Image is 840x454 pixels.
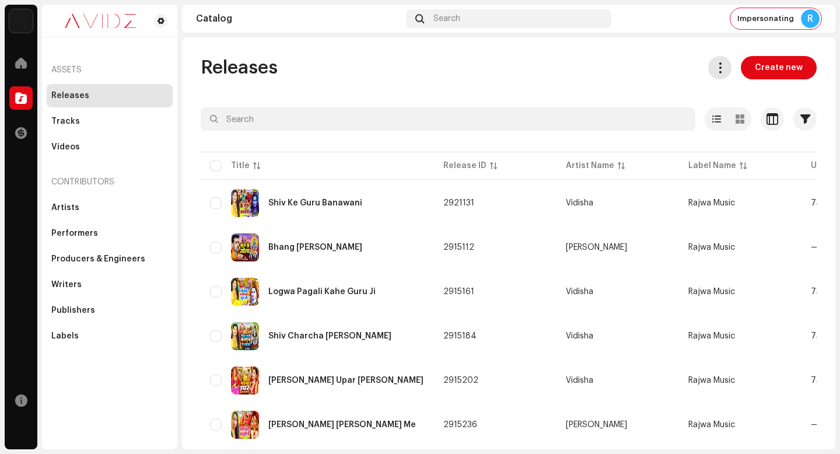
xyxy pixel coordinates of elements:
[433,14,460,23] span: Search
[566,332,670,340] span: Vidisha
[566,160,614,172] div: Artist Name
[47,196,173,219] re-m-nav-item: Artists
[566,421,670,429] span: Shobha Singh
[688,332,735,340] span: Rajwa Music
[688,243,735,252] span: Rajwa Music
[47,56,173,84] re-a-nav-header: Assets
[443,199,474,207] span: 2921131
[688,160,736,172] div: Label Name
[811,421,818,429] span: —
[51,331,79,341] div: Labels
[755,56,803,79] span: Create new
[51,142,80,152] div: Videos
[51,280,82,289] div: Writers
[566,376,593,385] div: Vidisha
[231,189,259,217] img: b9bf2ef2-4080-4766-90b8-0545fed09ee6
[688,199,735,207] span: Rajwa Music
[811,243,818,252] span: —
[268,199,362,207] div: Shiv Ke Guru Banawani
[566,199,670,207] span: Vidisha
[51,229,98,238] div: Performers
[566,243,627,252] div: [PERSON_NAME]
[566,288,593,296] div: Vidisha
[443,160,487,172] div: Release ID
[47,273,173,296] re-m-nav-item: Writers
[268,376,423,385] div: Madwa Upar Sugwa Bole
[51,91,89,100] div: Releases
[51,117,80,126] div: Tracks
[566,376,670,385] span: Vidisha
[688,421,735,429] span: Rajwa Music
[737,14,794,23] span: Impersonating
[9,9,33,33] img: 10d72f0b-d06a-424f-aeaa-9c9f537e57b6
[51,254,145,264] div: Producers & Engineers
[688,288,735,296] span: Rajwa Music
[51,14,149,28] img: 0c631eef-60b6-411a-a233-6856366a70de
[201,107,695,131] input: Search
[231,411,259,439] img: 4e563d34-ae01-4803-bd62-d2e066c8bd5c
[268,421,416,429] div: Bhari Bhari Anjuri Me
[801,9,820,28] div: R
[566,332,593,340] div: Vidisha
[688,376,735,385] span: Rajwa Music
[268,243,362,252] div: Bhang Ke Gola
[443,332,477,340] span: 2915184
[268,332,391,340] div: Shiv Charcha Karaeb Ye Saiya
[566,288,670,296] span: Vidisha
[47,222,173,245] re-m-nav-item: Performers
[47,84,173,107] re-m-nav-item: Releases
[231,322,259,350] img: db8d1abf-c1e0-4e18-9843-53d99493d3ed
[47,168,173,196] re-a-nav-header: Contributors
[47,299,173,322] re-m-nav-item: Publishers
[51,306,95,315] div: Publishers
[51,203,79,212] div: Artists
[443,421,477,429] span: 2915236
[443,288,474,296] span: 2915161
[47,324,173,348] re-m-nav-item: Labels
[47,247,173,271] re-m-nav-item: Producers & Engineers
[231,160,250,172] div: Title
[201,56,278,79] span: Releases
[196,14,401,23] div: Catalog
[566,199,593,207] div: Vidisha
[443,243,474,252] span: 2915112
[741,56,817,79] button: Create new
[443,376,478,385] span: 2915202
[47,110,173,133] re-m-nav-item: Tracks
[231,278,259,306] img: 52b0ebd6-cbbf-46de-9c9d-dbad0028597d
[566,421,627,429] div: [PERSON_NAME]
[231,233,259,261] img: 6a7c35af-ce16-4443-877b-97895bf02ed8
[231,366,259,394] img: 439455e9-cd3f-4ee2-b047-173f02446f76
[566,243,670,252] span: Manu Pandey
[268,288,376,296] div: Logwa Pagali Kahe Guru Ji
[47,135,173,159] re-m-nav-item: Videos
